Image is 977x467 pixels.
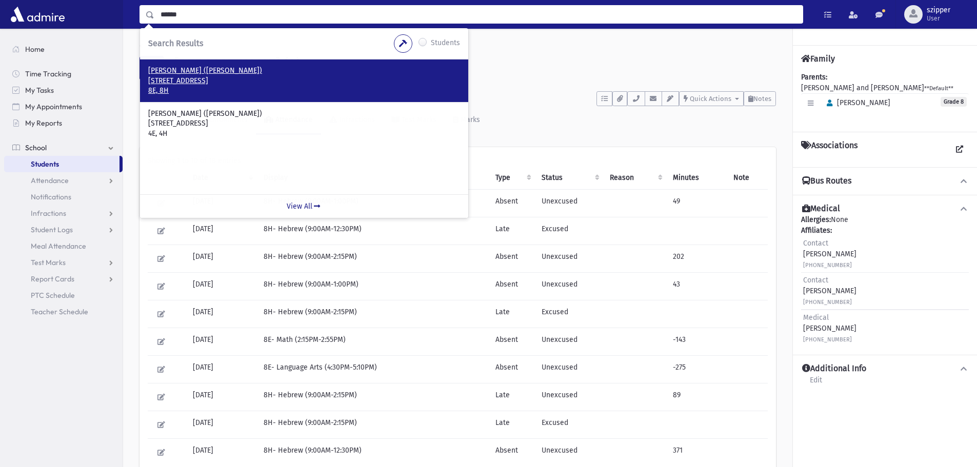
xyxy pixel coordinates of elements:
button: Edit [154,307,169,321]
a: [PERSON_NAME] ([PERSON_NAME]) [STREET_ADDRESS] 8E, 8H [148,66,460,96]
b: Affiliates: [801,226,832,235]
td: [DATE] [187,217,257,245]
th: Minutes [667,166,727,190]
button: Edit [154,417,169,432]
td: 8H- Hebrew (9:00AM-12:30PM) [257,217,490,245]
td: 8H- Hebrew (9:00AM-2:15PM) [257,300,490,328]
span: [PERSON_NAME] [822,98,890,107]
td: Absent [489,272,535,300]
div: None [801,214,969,347]
a: My Reports [4,115,123,131]
td: Absent [489,355,535,383]
td: Excused [535,411,603,438]
button: Bus Routes [801,176,969,187]
td: Unexcused [535,328,603,355]
td: 371 [667,438,727,466]
div: Marks [458,115,480,124]
button: Edit [154,251,169,266]
td: Absent [489,438,535,466]
button: Medical [801,204,969,214]
button: Edit [154,362,169,377]
p: [PERSON_NAME] ([PERSON_NAME]) [148,109,460,119]
b: Allergies: [801,215,831,224]
p: [STREET_ADDRESS] [148,76,460,86]
nav: breadcrumb [139,41,176,56]
td: Excused [535,300,603,328]
div: [PERSON_NAME] [803,312,856,344]
td: [DATE] [187,328,257,355]
h1: [PERSON_NAME] (8) [174,56,776,73]
span: Attendance [31,176,69,185]
a: Attendance [4,172,123,189]
h4: Family [801,54,835,64]
span: Search Results [148,38,203,48]
div: [PERSON_NAME] [803,275,856,307]
a: My Tasks [4,82,123,98]
button: Edit [154,334,169,349]
a: Meal Attendance [4,238,123,254]
span: Contact [803,276,828,285]
td: Unexcused [535,438,603,466]
span: Teacher Schedule [31,307,88,316]
h4: Additional Info [802,363,866,374]
div: V [139,56,164,80]
a: Student Logs [4,221,123,238]
span: Meal Attendance [31,241,86,251]
td: 202 [667,245,727,272]
td: 8E- Math (2:15PM-2:55PM) [257,328,490,355]
button: Edit [154,445,169,460]
td: -275 [667,355,727,383]
a: My Appointments [4,98,123,115]
a: View All [140,194,468,218]
button: Additional Info [801,363,969,374]
td: [DATE] [187,438,257,466]
button: Edit [154,224,169,238]
a: Test Marks [4,254,123,271]
td: Unexcused [535,355,603,383]
span: Report Cards [31,274,74,283]
small: [PHONE_NUMBER] [803,336,852,343]
a: Activity [139,106,189,135]
a: Notifications [4,189,123,205]
td: 8H- Hebrew (9:00AM-1:00PM) [257,272,490,300]
td: 8E- Language Arts (4:30PM-5:10PM) [257,355,490,383]
p: 8E, 8H [148,86,460,96]
button: Quick Actions [679,91,744,106]
span: User [927,14,950,23]
th: Note [727,166,768,190]
span: szipper [927,6,950,14]
td: 49 [667,189,727,217]
td: Late [489,411,535,438]
span: Quick Actions [690,95,731,103]
h6: [STREET_ADDRESS][PERSON_NAME] [GEOGRAPHIC_DATA] [174,77,776,87]
h4: Medical [802,204,840,214]
td: Absent [489,328,535,355]
td: 8H- Hebrew (9:00AM-12:30PM) [257,438,490,466]
span: My Appointments [25,102,82,111]
a: Home [4,41,123,57]
td: Unexcused [535,245,603,272]
button: Edit [154,390,169,404]
a: Teacher Schedule [4,303,123,320]
td: 8H- Hebrew (9:00AM-2:15PM) [257,245,490,272]
td: [DATE] [187,272,257,300]
td: 8H- Hebrew (9:00AM-2:15PM) [257,383,490,411]
img: AdmirePro [8,4,67,25]
span: Infractions [31,209,66,218]
td: Absent [489,189,535,217]
td: [DATE] [187,383,257,411]
a: School [4,139,123,156]
span: Medical [803,313,829,322]
h4: Associations [801,140,858,159]
a: PTC Schedule [4,287,123,303]
a: [PERSON_NAME] ([PERSON_NAME]) [STREET_ADDRESS] 4E, 4H [148,109,460,139]
td: Unexcused [535,383,603,411]
input: Search [154,5,803,24]
span: PTC Schedule [31,291,75,300]
p: [PERSON_NAME] ([PERSON_NAME]) [148,66,460,76]
a: Students [139,42,176,51]
span: My Tasks [25,86,54,95]
h4: Bus Routes [802,176,851,187]
span: Home [25,45,45,54]
th: Reason: activate to sort column ascending [604,166,667,190]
